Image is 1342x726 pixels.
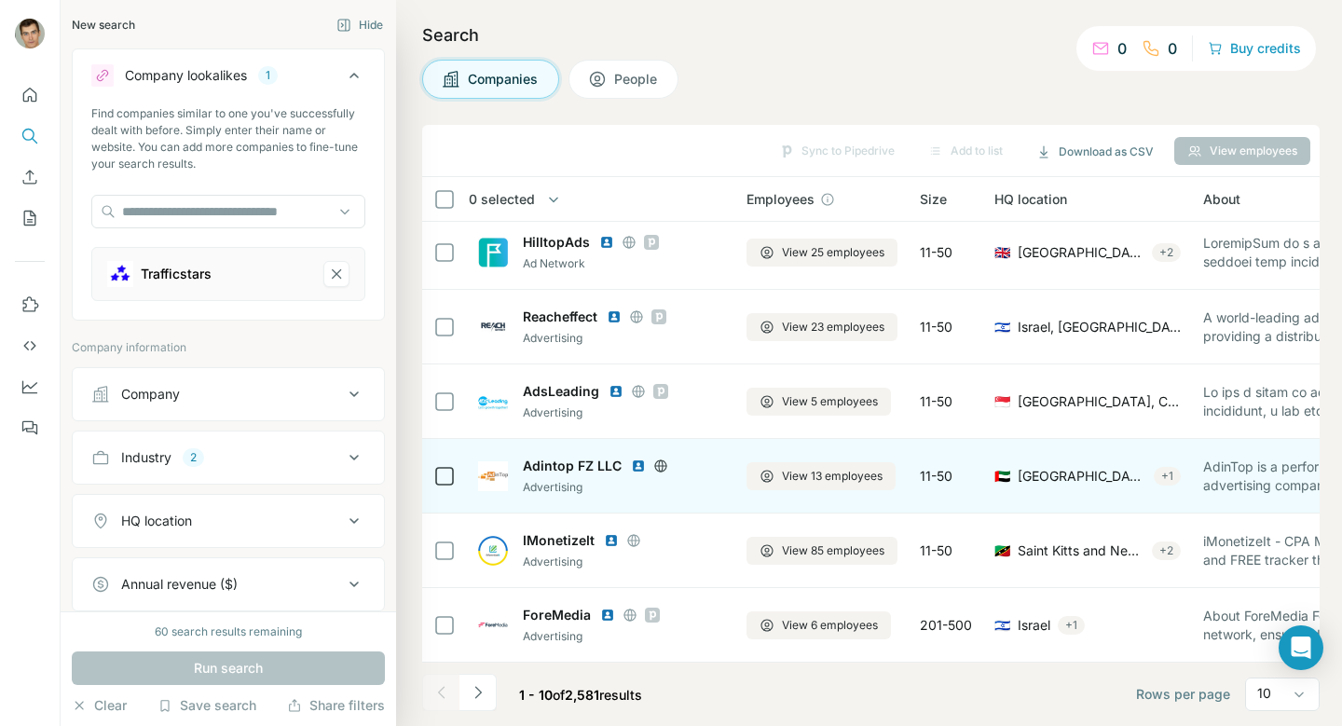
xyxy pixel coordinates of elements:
[422,22,1320,48] h4: Search
[994,243,1010,262] span: 🇬🇧
[258,67,278,84] div: 1
[15,329,45,363] button: Use Surfe API
[125,66,247,85] div: Company lookalikes
[73,53,384,105] button: Company lookalikes1
[1018,541,1144,560] span: Saint Kitts and Nevis, Saint [PERSON_NAME] Charlestown, [GEOGRAPHIC_DATA]
[523,255,724,272] div: Ad Network
[15,288,45,322] button: Use Surfe on LinkedIn
[920,190,947,209] span: Size
[746,190,815,209] span: Employees
[523,457,622,475] span: Adintop FZ LLC
[459,674,497,711] button: Navigate to next page
[478,238,508,267] img: Logo of HilltopAds
[565,687,599,703] span: 2,581
[1152,542,1181,559] div: + 2
[1018,467,1146,486] span: [GEOGRAPHIC_DATA], [GEOGRAPHIC_DATA]
[1154,468,1181,485] div: + 1
[600,608,615,623] img: LinkedIn logo
[1257,684,1271,703] p: 10
[478,387,508,417] img: Logo of AdsLeading
[523,606,591,624] span: ForeMedia
[1168,37,1177,60] p: 0
[121,575,238,594] div: Annual revenue ($)
[15,119,45,153] button: Search
[782,617,878,634] span: View 6 employees
[994,467,1010,486] span: 🇦🇪
[920,467,952,486] span: 11-50
[782,244,884,261] span: View 25 employees
[1058,617,1085,634] div: + 1
[478,536,508,566] img: Logo of IMonetizeIt
[468,70,540,89] span: Companies
[609,384,623,399] img: LinkedIn logo
[920,392,952,411] span: 11-50
[1117,37,1127,60] p: 0
[1152,244,1181,261] div: + 2
[1018,318,1181,336] span: Israel, [GEOGRAPHIC_DATA]
[746,388,891,416] button: View 5 employees
[72,339,385,356] p: Company information
[553,687,565,703] span: of
[994,392,1010,411] span: 🇸🇬
[782,319,884,336] span: View 23 employees
[920,318,952,336] span: 11-50
[523,382,599,401] span: AdsLeading
[287,696,385,715] button: Share filters
[1018,392,1181,411] span: [GEOGRAPHIC_DATA], Central
[920,541,952,560] span: 11-50
[15,160,45,194] button: Enrich CSV
[523,330,724,347] div: Advertising
[523,308,597,326] span: Reacheffect
[994,190,1067,209] span: HQ location
[523,233,590,252] span: HilltopAds
[73,435,384,480] button: Industry2
[920,616,972,635] span: 201-500
[478,610,508,640] img: Logo of ForeMedia
[73,372,384,417] button: Company
[631,459,646,473] img: LinkedIn logo
[1279,625,1323,670] div: Open Intercom Messenger
[157,696,256,715] button: Save search
[323,261,349,287] button: Trafficstars-remove-button
[746,537,897,565] button: View 85 employees
[15,201,45,235] button: My lists
[15,370,45,404] button: Dashboard
[73,562,384,607] button: Annual revenue ($)
[15,411,45,445] button: Feedback
[1208,35,1301,62] button: Buy credits
[994,616,1010,635] span: 🇮🇱
[72,17,135,34] div: New search
[523,531,595,550] span: IMonetizeIt
[72,696,127,715] button: Clear
[994,541,1010,560] span: 🇰🇳
[121,385,180,404] div: Company
[614,70,659,89] span: People
[746,462,896,490] button: View 13 employees
[746,239,897,267] button: View 25 employees
[782,542,884,559] span: View 85 employees
[782,393,878,410] span: View 5 employees
[15,78,45,112] button: Quick start
[782,468,883,485] span: View 13 employees
[1136,685,1230,704] span: Rows per page
[523,628,724,645] div: Advertising
[519,687,642,703] span: results
[599,235,614,250] img: LinkedIn logo
[746,313,897,341] button: View 23 employees
[107,261,133,287] img: Trafficstars-logo
[91,105,365,172] div: Find companies similar to one you've successfully dealt with before. Simply enter their name or w...
[121,512,192,530] div: HQ location
[15,19,45,48] img: Avatar
[607,309,622,324] img: LinkedIn logo
[1018,243,1144,262] span: [GEOGRAPHIC_DATA]
[519,687,553,703] span: 1 - 10
[469,190,535,209] span: 0 selected
[523,404,724,421] div: Advertising
[1203,190,1240,209] span: About
[478,312,508,342] img: Logo of Reacheffect
[478,461,508,491] img: Logo of Adintop FZ LLC
[523,554,724,570] div: Advertising
[604,533,619,548] img: LinkedIn logo
[746,611,891,639] button: View 6 employees
[141,265,212,283] div: Trafficstars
